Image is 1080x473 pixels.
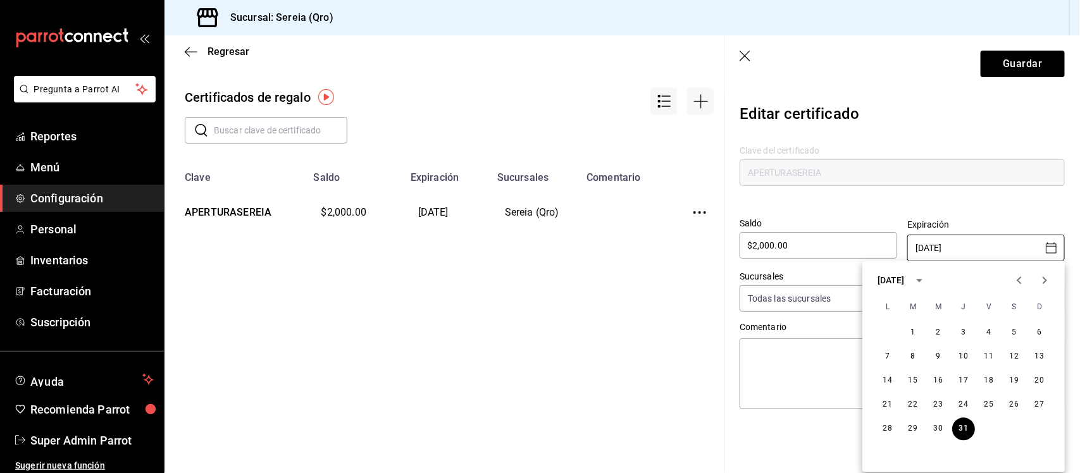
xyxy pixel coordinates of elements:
[978,322,1000,345] button: 4
[952,322,975,345] button: 3
[306,183,403,242] td: $2,000.00
[9,92,156,105] a: Pregunta a Parrot AI
[139,33,149,43] button: open_drawer_menu
[902,394,924,417] button: 22
[740,97,1065,135] div: Editar certificado
[185,46,249,58] button: Regresar
[978,295,1000,321] span: viernes
[164,183,306,242] td: APERTURASEREIA
[902,322,924,345] button: 1
[30,159,154,176] span: Menú
[1003,295,1026,321] span: sábado
[30,221,154,238] span: Personal
[876,370,899,393] button: 14
[978,370,1000,393] button: 18
[1028,370,1051,393] button: 20
[927,346,950,369] button: 9
[927,370,950,393] button: 16
[909,270,930,292] button: calendar view is open, switch to year view
[30,401,154,418] span: Recomienda Parrot
[1007,268,1032,293] button: Previous month
[740,159,1065,186] input: Máximo 15 caracteres
[1003,322,1026,345] button: 5
[902,346,924,369] button: 8
[902,370,924,393] button: 15
[902,295,924,321] span: martes
[30,128,154,145] span: Reportes
[876,394,899,417] button: 21
[927,418,950,441] button: 30
[878,274,905,287] div: [DATE]
[14,76,156,102] button: Pregunta a Parrot AI
[952,418,975,441] button: 31
[30,190,154,207] span: Configuración
[30,314,154,331] span: Suscripción
[952,370,975,393] button: 17
[876,295,899,321] span: lunes
[1028,394,1051,417] button: 27
[208,46,249,58] span: Regresar
[579,164,671,183] th: Comentario
[740,272,1065,281] label: Sucursales
[403,183,490,242] td: [DATE]
[220,10,333,25] h3: Sucursal: Sereia (Qro)
[490,183,579,242] td: Sereia (Qro)
[927,394,950,417] button: 23
[952,295,975,321] span: jueves
[687,88,714,117] div: Agregar opción
[907,218,1065,231] p: Expiración
[1003,346,1026,369] button: 12
[740,147,1065,156] label: Clave del certificado
[214,118,347,143] input: Buscar clave de certificado
[927,295,950,321] span: miércoles
[978,394,1000,417] button: 25
[927,322,950,345] button: 2
[30,372,137,387] span: Ayuda
[1028,322,1051,345] button: 6
[902,418,924,441] button: 29
[318,89,334,105] img: Tooltip marker
[1028,295,1051,321] span: domingo
[306,164,403,183] th: Saldo
[1032,268,1057,293] button: Next month
[1003,394,1026,417] button: 26
[15,459,154,472] span: Sugerir nueva función
[748,292,831,305] span: Todas las sucursales
[650,88,677,117] div: Acciones
[740,322,1065,331] label: Comentario
[916,235,1039,261] input: DD/MM/YYYY
[403,164,490,183] th: Expiración
[1044,240,1059,255] button: Open calendar
[952,346,975,369] button: 10
[30,283,154,300] span: Facturación
[164,164,306,183] th: Clave
[740,238,897,253] input: $0.00
[876,346,899,369] button: 7
[876,418,899,441] button: 28
[30,252,154,269] span: Inventarios
[740,219,897,228] label: Saldo
[1028,346,1051,369] button: 13
[978,346,1000,369] button: 11
[490,164,579,183] th: Sucursales
[185,88,311,107] div: Certificados de regalo
[981,51,1065,77] button: Guardar
[30,432,154,449] span: Super Admin Parrot
[1003,370,1026,393] button: 19
[952,394,975,417] button: 24
[34,83,136,96] span: Pregunta a Parrot AI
